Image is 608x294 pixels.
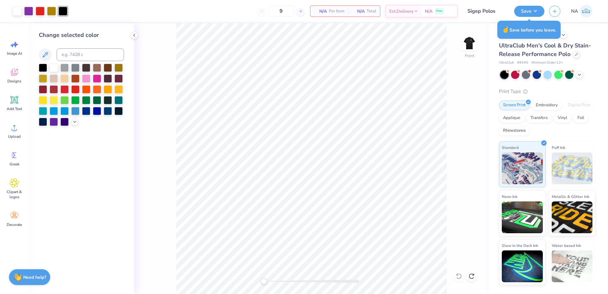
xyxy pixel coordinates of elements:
a: NA [568,5,595,17]
img: Neon Ink [502,201,543,233]
img: Nadim Al Naser [580,5,592,17]
span: Est. Delivery [389,8,413,15]
span: ☝️ [502,25,509,34]
span: NA [571,8,578,15]
div: Screen Print [499,101,530,110]
input: Untitled Design [463,5,509,17]
span: Greek [10,162,19,167]
img: Standard [502,152,543,184]
span: Free [436,9,442,13]
div: Transfers [526,113,552,123]
div: Embroidery [532,101,562,110]
span: N/A [425,8,432,15]
span: Glow in the Dark Ink [502,242,538,249]
span: Water based Ink [552,242,581,249]
div: Save before you leave. [497,21,561,39]
strong: Need help? [23,274,46,280]
span: Per Item [329,8,344,15]
span: Minimum Order: 12 + [531,60,563,66]
span: Total [367,8,376,15]
div: Foil [573,113,588,123]
span: Image AI [7,51,22,56]
button: Save [514,6,544,17]
span: # 8445 [517,60,528,66]
span: N/A [314,8,327,15]
span: Neon Ink [502,193,517,200]
div: Accessibility label [261,278,267,284]
span: UltraClub [499,60,514,66]
img: Glow in the Dark Ink [502,250,543,282]
div: Front [465,53,474,59]
img: Front [463,37,476,50]
img: Puff Ink [552,152,593,184]
span: Designs [7,79,21,84]
span: N/A [352,8,365,15]
span: Add Text [7,106,22,111]
span: Decorate [7,222,22,227]
div: Vinyl [554,113,571,123]
img: Metallic & Glitter Ink [552,201,593,233]
input: – – [269,5,294,17]
div: Print Type [499,88,595,95]
div: Digital Print [564,101,595,110]
span: UltraClub Men's Cool & Dry Stain-Release Performance Polo [499,42,591,58]
div: Rhinestones [499,126,530,136]
div: Applique [499,113,524,123]
div: Change selected color [39,31,124,39]
span: Puff Ink [552,144,565,151]
input: e.g. 7428 c [57,48,124,61]
span: Metallic & Glitter Ink [552,193,589,200]
span: Clipart & logos [4,189,25,199]
img: Water based Ink [552,250,593,282]
span: Standard [502,144,519,151]
span: Upload [8,134,21,139]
